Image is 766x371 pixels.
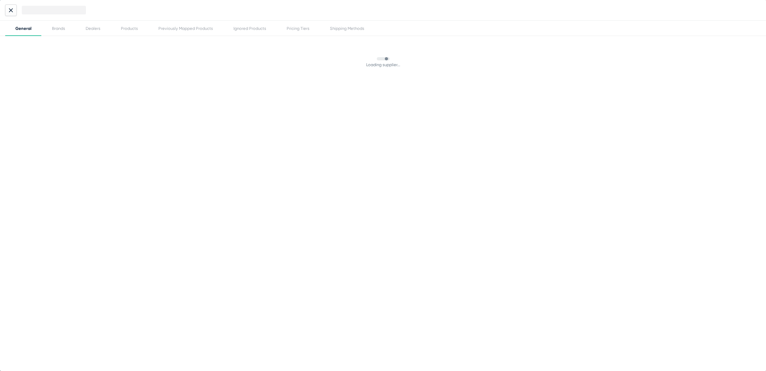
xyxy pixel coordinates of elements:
[233,26,266,31] div: Ignored Products
[366,60,400,69] span: Loading supplier...
[330,26,364,31] div: Shipping Methods
[15,26,31,31] div: General
[287,26,309,31] div: Pricing Tiers
[52,26,65,31] div: Brands
[158,26,213,31] div: Previously Mapped Products
[86,26,100,31] div: Dealers
[121,26,138,31] div: Products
